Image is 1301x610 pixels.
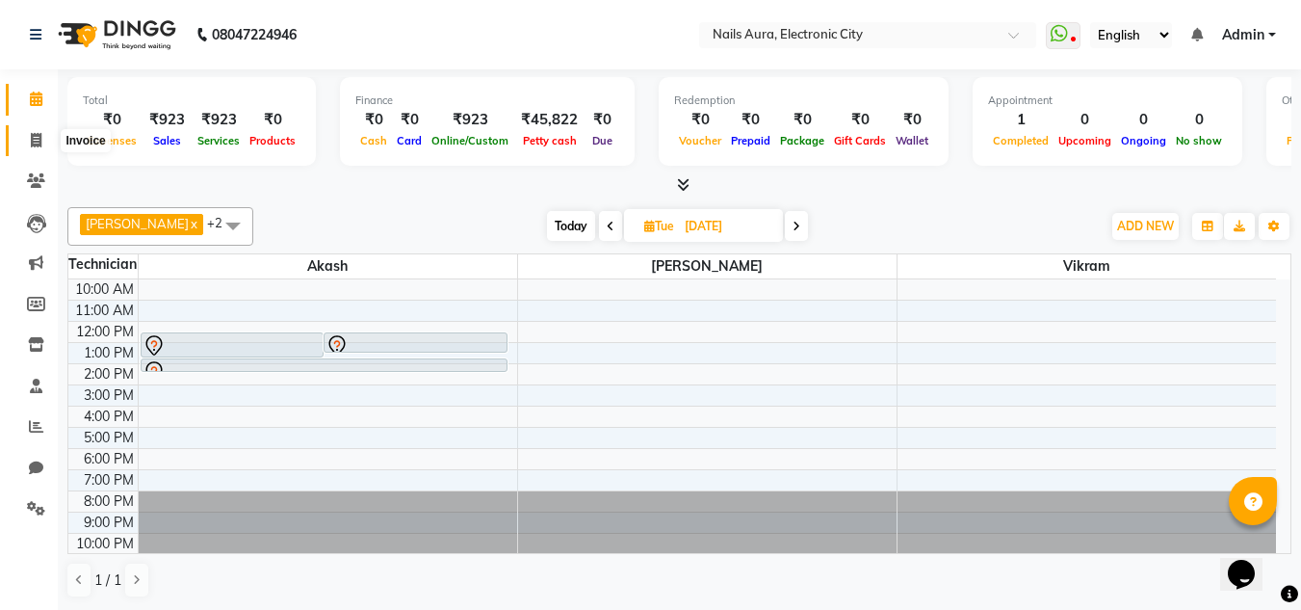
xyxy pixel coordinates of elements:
span: Card [392,134,427,147]
span: Wallet [891,134,933,147]
span: Online/Custom [427,134,513,147]
span: +2 [207,215,237,230]
div: [PERSON_NAME], 12:30 PM-01:45 PM, Nail Extensions Acrylic - Hand [142,333,324,357]
div: ₹0 [775,109,829,131]
span: Petty cash [518,134,582,147]
div: [PERSON_NAME], 12:30 PM-01:30 PM, Nail Extensions Acrylic - Toes [325,333,507,352]
div: 3:00 PM [80,385,138,406]
iframe: chat widget [1220,533,1282,591]
span: Ongoing [1116,134,1171,147]
div: ₹0 [585,109,619,131]
span: Prepaid [726,134,775,147]
span: Vikram [898,254,1277,278]
span: Today [547,211,595,241]
div: 2:00 PM [80,364,138,385]
div: 0 [1116,109,1171,131]
b: 08047224946 [212,8,297,62]
span: Voucher [674,134,726,147]
div: [PERSON_NAME], 01:45 PM-02:15 PM, Glitter Color - Hand [142,359,507,371]
img: logo [49,8,181,62]
div: 9:00 PM [80,513,138,533]
span: [PERSON_NAME] [518,254,897,278]
div: ₹0 [245,109,300,131]
span: Cash [355,134,392,147]
div: ₹923 [142,109,193,131]
div: 10:00 AM [71,279,138,300]
div: ₹923 [427,109,513,131]
div: ₹0 [83,109,142,131]
div: 6:00 PM [80,449,138,469]
div: ₹0 [726,109,775,131]
div: Invoice [61,129,110,152]
div: 1 [988,109,1054,131]
span: [PERSON_NAME] [86,216,189,231]
a: x [189,216,197,231]
div: ₹0 [891,109,933,131]
span: Package [775,134,829,147]
span: 1 / 1 [94,570,121,591]
button: ADD NEW [1112,213,1179,240]
span: Gift Cards [829,134,891,147]
div: Total [83,93,300,109]
div: Technician [68,254,138,275]
span: Services [193,134,245,147]
div: 8:00 PM [80,491,138,512]
div: 1:00 PM [80,343,138,363]
span: Due [587,134,617,147]
span: Admin [1222,25,1264,45]
span: No show [1171,134,1227,147]
div: ₹0 [392,109,427,131]
div: Appointment [988,93,1227,109]
div: ₹923 [193,109,245,131]
div: ₹0 [829,109,891,131]
span: Products [245,134,300,147]
div: 7:00 PM [80,470,138,491]
div: Finance [355,93,619,109]
span: Upcoming [1054,134,1116,147]
div: 10:00 PM [72,534,138,554]
div: ₹45,822 [513,109,585,131]
div: 11:00 AM [71,301,138,321]
div: 5:00 PM [80,428,138,448]
div: ₹0 [355,109,392,131]
div: 0 [1054,109,1116,131]
div: ₹0 [674,109,726,131]
span: Completed [988,134,1054,147]
input: 2025-10-07 [679,212,775,241]
span: Akash [139,254,517,278]
div: 0 [1171,109,1227,131]
span: Tue [639,219,679,233]
div: Redemption [674,93,933,109]
div: 12:00 PM [72,322,138,342]
span: ADD NEW [1117,219,1174,233]
span: Sales [148,134,186,147]
div: 4:00 PM [80,407,138,427]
